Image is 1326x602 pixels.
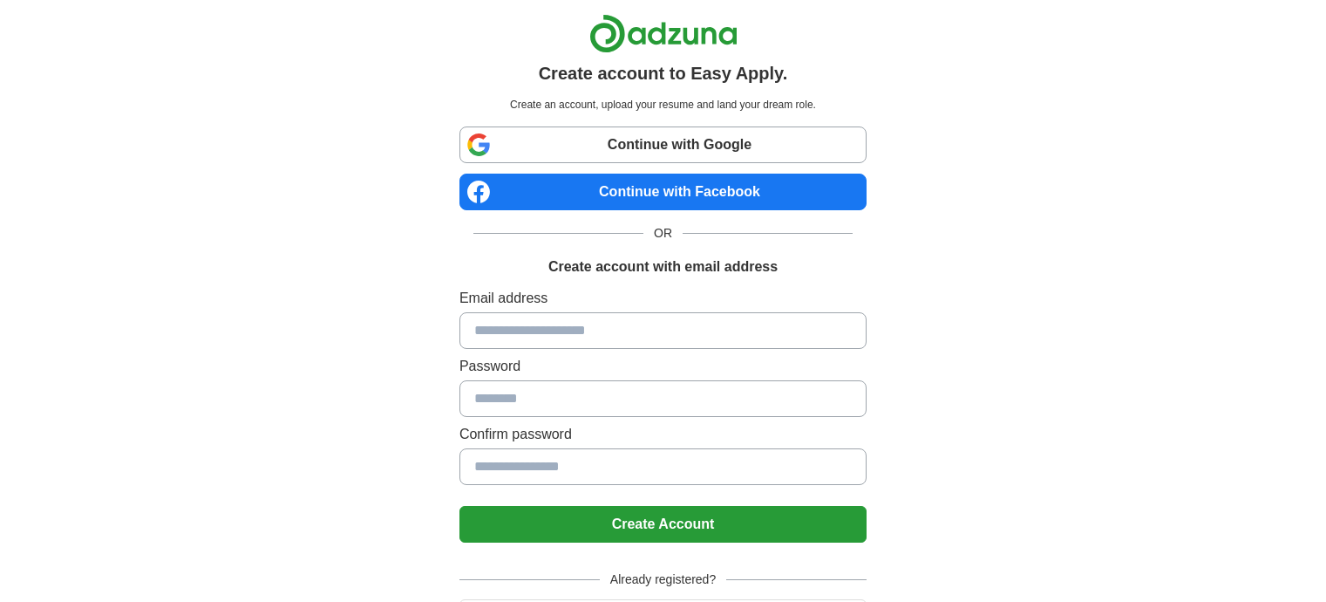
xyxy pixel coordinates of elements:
label: Confirm password [459,424,867,445]
p: Create an account, upload your resume and land your dream role. [463,97,863,113]
a: Continue with Google [459,127,867,163]
button: Create Account [459,506,867,543]
img: Adzuna logo [589,14,738,53]
h1: Create account with email address [548,257,778,277]
label: Password [459,356,867,377]
span: OR [643,224,683,243]
a: Continue with Facebook [459,174,867,210]
h1: Create account to Easy Apply. [539,60,788,86]
span: Already registered? [600,571,726,589]
label: Email address [459,288,867,309]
